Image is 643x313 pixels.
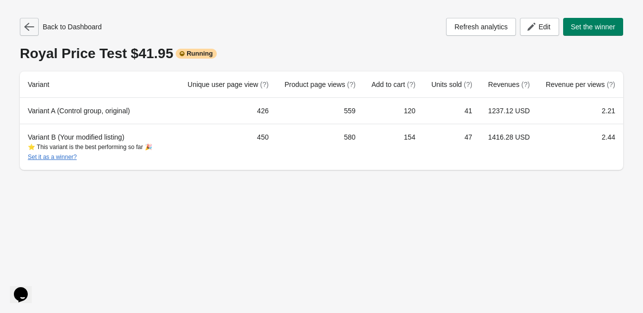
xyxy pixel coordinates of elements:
[20,46,623,62] div: Royal Price Test $41.95
[607,80,615,88] span: (?)
[464,80,472,88] span: (?)
[546,80,615,88] span: Revenue per views
[276,124,363,170] td: 580
[364,124,424,170] td: 154
[520,18,559,36] button: Edit
[423,124,480,170] td: 47
[180,124,276,170] td: 450
[538,124,623,170] td: 2.44
[276,98,363,124] td: 559
[480,98,538,124] td: 1237.12 USD
[407,80,415,88] span: (?)
[571,23,616,31] span: Set the winner
[347,80,356,88] span: (?)
[20,18,102,36] div: Back to Dashboard
[188,80,268,88] span: Unique user page view
[28,154,77,160] button: Set it as a winner?
[372,80,416,88] span: Add to cart
[423,98,480,124] td: 41
[180,98,276,124] td: 426
[20,72,180,98] th: Variant
[446,18,516,36] button: Refresh analytics
[364,98,424,124] td: 120
[28,132,172,162] div: Variant B (Your modified listing)
[521,80,530,88] span: (?)
[488,80,530,88] span: Revenues
[284,80,355,88] span: Product page views
[431,80,472,88] span: Units sold
[538,23,550,31] span: Edit
[454,23,508,31] span: Refresh analytics
[28,106,172,116] div: Variant A (Control group, original)
[563,18,624,36] button: Set the winner
[10,273,42,303] iframe: chat widget
[28,142,172,162] div: ⭐ This variant is the best performing so far 🎉
[480,124,538,170] td: 1416.28 USD
[260,80,268,88] span: (?)
[176,49,217,59] div: Running
[538,98,623,124] td: 2.21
